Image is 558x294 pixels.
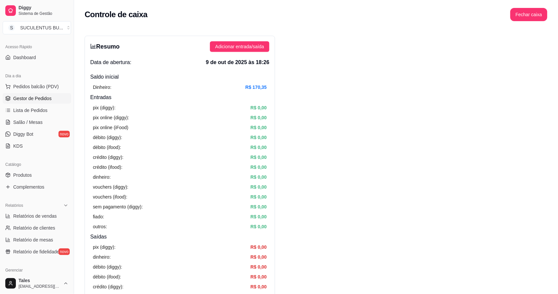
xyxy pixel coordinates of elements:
[251,173,267,181] article: R$ 0,00
[510,8,547,21] button: Fechar caixa
[93,173,111,181] article: dinheiro:
[19,284,60,289] span: [EMAIL_ADDRESS][DOMAIN_NAME]
[93,223,107,230] article: outros:
[13,237,53,243] span: Relatório de mesas
[251,164,267,171] article: R$ 0,00
[3,3,71,18] a: DiggySistema de Gestão
[8,24,15,31] span: S
[13,172,32,178] span: Produtos
[3,182,71,192] a: Complementos
[93,283,124,290] article: crédito (diggy):
[251,144,267,151] article: R$ 0,00
[20,24,63,31] div: SUCULENTUS BU ...
[251,213,267,220] article: R$ 0,00
[13,83,59,90] span: Pedidos balcão (PDV)
[251,243,267,251] article: R$ 0,00
[13,248,59,255] span: Relatório de fidelidade
[5,203,23,208] span: Relatórios
[19,5,68,11] span: Diggy
[93,104,115,111] article: pix (diggy):
[251,203,267,210] article: R$ 0,00
[93,193,127,201] article: vouchers (ifood):
[93,154,124,161] article: crédito (diggy):
[206,58,269,66] span: 9 de out de 2025 às 18:26
[3,265,71,276] div: Gerenciar
[251,273,267,280] article: R$ 0,00
[3,71,71,81] div: Dia a dia
[251,283,267,290] article: R$ 0,00
[3,170,71,180] a: Produtos
[90,42,120,51] h3: Resumo
[13,184,44,190] span: Complementos
[93,134,122,141] article: débito (diggy):
[251,183,267,191] article: R$ 0,00
[251,114,267,121] article: R$ 0,00
[19,11,68,16] span: Sistema de Gestão
[93,213,104,220] article: fiado:
[13,143,23,149] span: KDS
[19,278,60,284] span: Tales
[3,159,71,170] div: Catálogo
[251,154,267,161] article: R$ 0,00
[3,276,71,291] button: Tales[EMAIL_ADDRESS][DOMAIN_NAME]
[13,54,36,61] span: Dashboard
[3,211,71,221] a: Relatórios de vendas
[251,134,267,141] article: R$ 0,00
[85,9,147,20] h2: Controle de caixa
[251,124,267,131] article: R$ 0,00
[13,95,52,102] span: Gestor de Pedidos
[93,203,143,210] article: sem pagamento (diggy):
[90,73,269,81] h4: Saldo inícial
[3,105,71,116] a: Lista de Pedidos
[13,119,43,126] span: Salão / Mesas
[251,104,267,111] article: R$ 0,00
[90,43,96,49] span: bar-chart
[93,114,129,121] article: pix online (diggy):
[93,124,128,131] article: pix online (iFood)
[93,243,115,251] article: pix (diggy):
[3,129,71,139] a: Diggy Botnovo
[251,253,267,261] article: R$ 0,00
[3,246,71,257] a: Relatório de fidelidadenovo
[93,164,122,171] article: crédito (ifood):
[13,213,57,219] span: Relatórios de vendas
[251,263,267,271] article: R$ 0,00
[251,223,267,230] article: R$ 0,00
[3,81,71,92] button: Pedidos balcão (PDV)
[3,42,71,52] div: Acesso Rápido
[3,141,71,151] a: KDS
[93,144,121,151] article: débito (ifood):
[93,253,111,261] article: dinheiro:
[13,225,55,231] span: Relatório de clientes
[90,58,132,66] span: Data de abertura:
[90,233,269,241] h4: Saídas
[210,41,269,52] button: Adicionar entrada/saída
[13,131,33,137] span: Diggy Bot
[93,183,128,191] article: vouchers (diggy):
[3,93,71,104] a: Gestor de Pedidos
[93,273,121,280] article: débito (ifood):
[90,93,269,101] h4: Entradas
[93,263,122,271] article: débito (diggy):
[93,84,111,91] article: Dinheiro:
[251,193,267,201] article: R$ 0,00
[245,84,267,91] article: R$ 170,35
[3,52,71,63] a: Dashboard
[3,21,71,34] button: Select a team
[3,223,71,233] a: Relatório de clientes
[215,43,264,50] span: Adicionar entrada/saída
[13,107,48,114] span: Lista de Pedidos
[3,117,71,128] a: Salão / Mesas
[3,235,71,245] a: Relatório de mesas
